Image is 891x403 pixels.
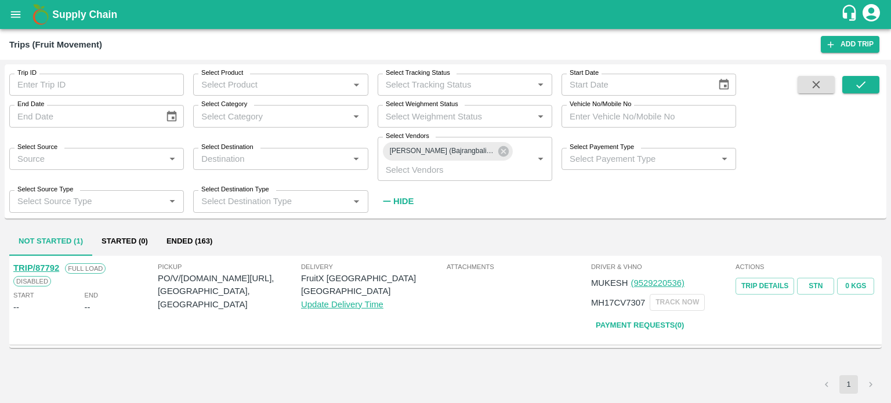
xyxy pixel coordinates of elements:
[591,278,628,288] span: MUKESH
[201,143,253,152] label: Select Destination
[17,100,44,109] label: End Date
[85,301,90,314] div: --
[13,301,19,314] div: --
[591,315,689,336] a: Payment Requests(0)
[158,272,301,311] p: PO/V/[DOMAIN_NAME][URL], [GEOGRAPHIC_DATA], [GEOGRAPHIC_DATA]
[565,151,698,166] input: Select Payement Type
[386,68,450,78] label: Select Tracking Status
[9,74,184,96] input: Enter Trip ID
[85,290,99,300] span: End
[349,194,364,209] button: Open
[349,77,364,92] button: Open
[797,278,834,295] a: STN
[378,191,417,211] button: Hide
[13,290,34,300] span: Start
[381,108,515,124] input: Select Weighment Status
[562,105,736,127] input: Enter Vehicle No/Mobile No
[301,262,444,272] span: Delivery
[591,296,645,309] p: MH17CV7307
[2,1,29,28] button: open drawer
[383,142,513,161] div: [PERSON_NAME] (Bajrangbali Transport)-[GEOGRAPHIC_DATA], [GEOGRAPHIC_DATA]-8209482340
[861,2,882,27] div: account of current user
[717,151,732,166] button: Open
[197,108,345,124] input: Select Category
[197,194,345,209] input: Select Destination Type
[9,228,92,256] button: Not Started (1)
[591,262,733,272] span: Driver & VHNo
[9,37,102,52] div: Trips (Fruit Movement)
[349,109,364,124] button: Open
[349,151,364,166] button: Open
[9,105,156,127] input: End Date
[161,106,183,128] button: Choose date
[17,143,57,152] label: Select Source
[52,9,117,20] b: Supply Chain
[157,228,222,256] button: Ended (163)
[13,194,161,209] input: Select Source Type
[301,300,383,309] a: Update Delivery Time
[533,151,548,166] button: Open
[65,263,106,274] span: Full Load
[562,74,708,96] input: Start Date
[837,278,874,295] button: 0 Kgs
[386,132,429,141] label: Select Vendors
[386,100,458,109] label: Select Weighment Status
[736,278,794,295] a: Trip Details
[13,151,161,166] input: Source
[570,143,634,152] label: Select Payement Type
[201,68,243,78] label: Select Product
[92,228,157,256] button: Started (0)
[29,3,52,26] img: logo
[197,77,345,92] input: Select Product
[713,74,735,96] button: Choose date
[52,6,841,23] a: Supply Chain
[17,185,73,194] label: Select Source Type
[841,4,861,25] div: customer-support
[533,109,548,124] button: Open
[533,77,548,92] button: Open
[821,36,879,53] a: Add Trip
[393,197,414,206] strong: Hide
[13,263,59,273] a: TRIP/87792
[301,272,444,298] p: FruitX [GEOGRAPHIC_DATA] [GEOGRAPHIC_DATA]
[839,375,858,394] button: page 1
[165,151,180,166] button: Open
[201,185,269,194] label: Select Destination Type
[13,276,51,286] span: Disabled
[736,262,878,272] span: Actions
[447,262,589,272] span: Attachments
[381,77,515,92] input: Select Tracking Status
[158,262,301,272] span: Pickup
[17,68,37,78] label: Trip ID
[816,375,882,394] nav: pagination navigation
[383,145,501,157] span: [PERSON_NAME] (Bajrangbali Transport)-[GEOGRAPHIC_DATA], [GEOGRAPHIC_DATA]-8209482340
[165,194,180,209] button: Open
[570,68,599,78] label: Start Date
[570,100,631,109] label: Vehicle No/Mobile No
[631,278,684,288] a: (9529220536)
[197,151,345,166] input: Destination
[381,162,515,177] input: Select Vendors
[201,100,247,109] label: Select Category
